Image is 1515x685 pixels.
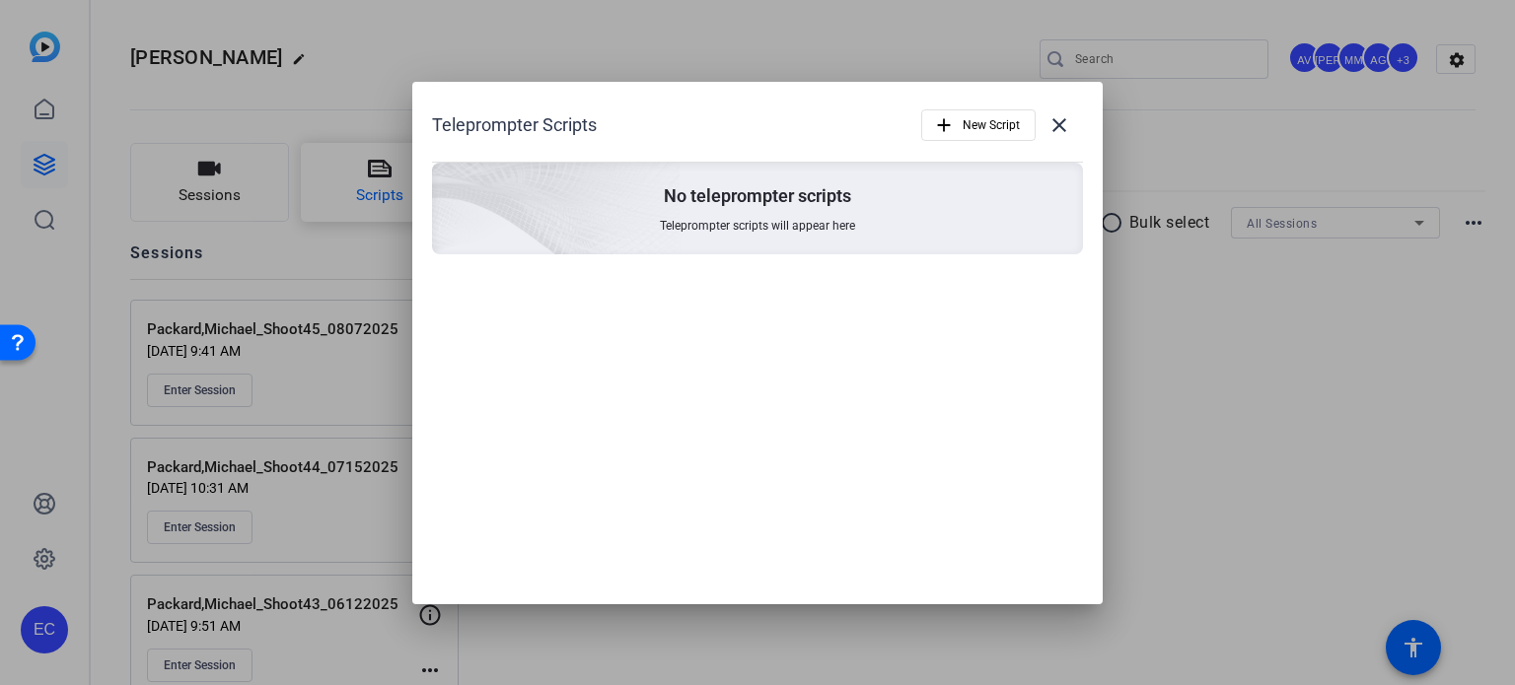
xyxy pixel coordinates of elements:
[933,114,955,136] mat-icon: add
[664,184,851,208] p: No teleprompter scripts
[921,109,1036,141] button: New Script
[432,113,597,137] h1: Teleprompter Scripts
[660,218,855,234] span: Teleprompter scripts will appear here
[963,106,1020,144] span: New Script
[1047,113,1071,137] mat-icon: close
